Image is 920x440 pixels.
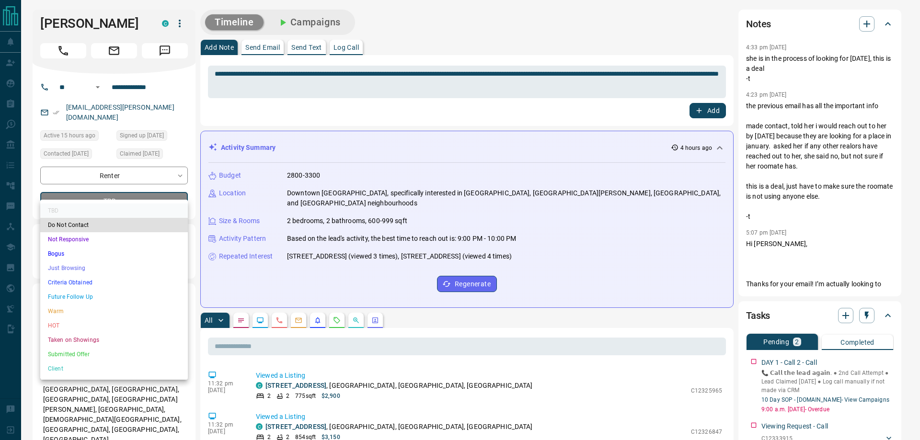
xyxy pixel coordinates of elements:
li: Just Browsing [40,261,188,275]
li: Criteria Obtained [40,275,188,290]
li: Not Responsive [40,232,188,247]
li: Bogus [40,247,188,261]
li: Do Not Contact [40,218,188,232]
li: Warm [40,304,188,318]
li: Submitted Offer [40,347,188,361]
li: Taken on Showings [40,333,188,347]
li: Client [40,361,188,376]
li: Future Follow Up [40,290,188,304]
li: HOT [40,318,188,333]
